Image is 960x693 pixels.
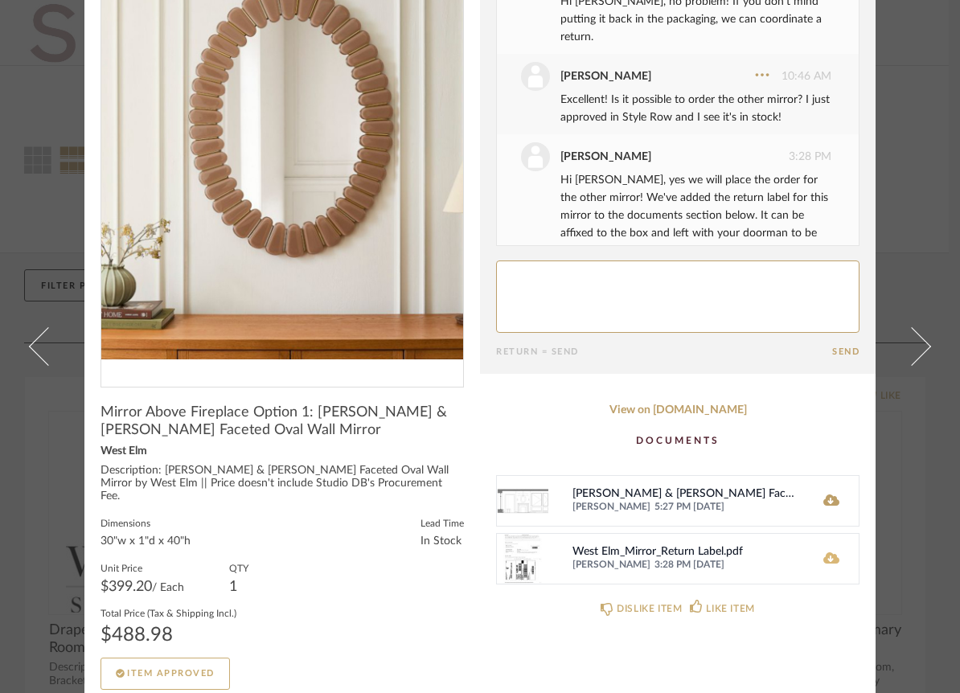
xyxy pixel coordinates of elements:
[229,561,248,574] label: QTY
[101,445,464,458] div: West Elm
[497,534,548,584] img: dde63474-1c30-43b9-82ba-6f724713a577_64x64.jpg
[572,546,799,559] div: West Elm_Mirror_Return Label.pdf
[421,535,464,548] div: In Stock
[152,582,184,593] span: / Each
[101,625,236,645] div: $488.98
[101,580,152,594] span: $399.20
[497,476,548,526] img: bfc77f10-fa70-4e8e-bdfc-599a4040a6d7_64x64.jpg
[572,501,650,514] span: [PERSON_NAME]
[560,91,831,126] div: Excellent! Is it possible to order the other mirror? I just approved in Style Row and I see it's ...
[421,516,464,529] label: Lead Time
[521,62,831,91] div: 10:46 AM
[560,171,831,260] div: Hi [PERSON_NAME], yes we will place the order for the other mirror! We've added the return label ...
[101,404,464,439] span: Mirror Above Fireplace Option 1: [PERSON_NAME] & [PERSON_NAME] Faceted Oval Wall Mirror
[572,488,799,501] div: [PERSON_NAME] & [PERSON_NAME] Faceted Oval Wall Mirror Elevation.png
[496,404,859,417] a: View on [DOMAIN_NAME]
[101,606,236,619] label: Total Price (Tax & Shipping Incl.)
[832,346,859,357] button: Send
[654,501,799,514] span: 5:27 PM [DATE]
[706,601,754,617] div: LIKE ITEM
[521,142,831,171] div: 3:28 PM
[101,465,464,503] div: Description: [PERSON_NAME] & [PERSON_NAME] Faceted Oval Wall Mirror by West Elm || Price doesn't ...
[101,561,184,574] label: Unit Price
[654,559,799,572] span: 3:28 PM [DATE]
[229,580,248,593] div: 1
[101,516,191,529] label: Dimensions
[560,148,651,166] div: [PERSON_NAME]
[127,669,215,678] span: Item Approved
[572,559,650,572] span: [PERSON_NAME]
[560,68,651,85] div: [PERSON_NAME]
[617,601,682,617] div: DISLIKE ITEM
[101,535,191,548] div: 30"w x 1"d x 40"h
[101,658,230,690] button: Item Approved
[496,346,832,357] div: Return = Send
